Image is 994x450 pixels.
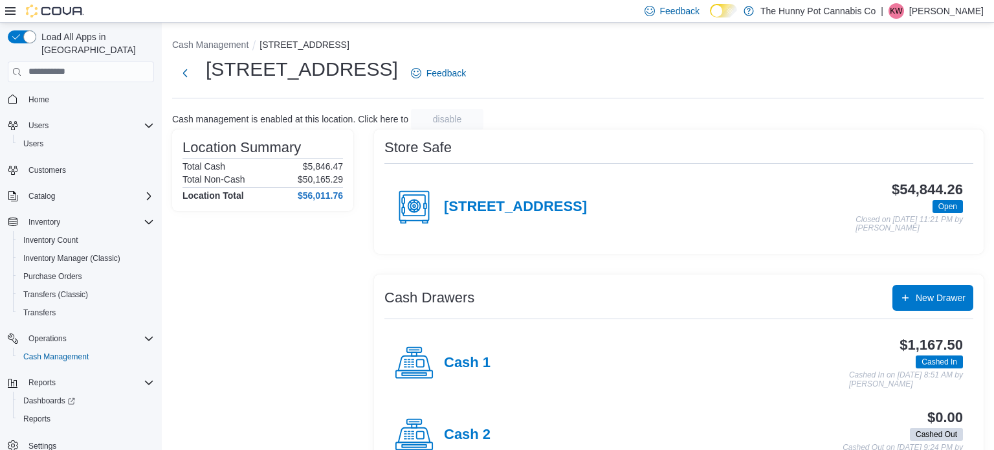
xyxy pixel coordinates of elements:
[23,118,54,133] button: Users
[849,371,963,388] p: Cashed In on [DATE] 8:51 AM by [PERSON_NAME]
[23,414,50,424] span: Reports
[3,161,159,179] button: Customers
[13,231,159,249] button: Inventory Count
[856,216,963,233] p: Closed on [DATE] 11:21 PM by [PERSON_NAME]
[23,214,65,230] button: Inventory
[172,39,248,50] button: Cash Management
[18,305,61,321] a: Transfers
[710,17,711,18] span: Dark Mode
[660,5,700,17] span: Feedback
[23,139,43,149] span: Users
[303,161,343,172] p: $5,846.47
[36,30,154,56] span: Load All Apps in [GEOGRAPHIC_DATA]
[23,188,154,204] span: Catalog
[23,271,82,282] span: Purchase Orders
[922,356,957,368] span: Cashed In
[23,375,154,390] span: Reports
[298,190,343,201] h4: $56,011.76
[444,427,491,444] h4: Cash 2
[28,165,66,175] span: Customers
[18,136,154,152] span: Users
[182,174,245,185] h6: Total Non-Cash
[182,140,301,155] h3: Location Summary
[444,199,587,216] h4: [STREET_ADDRESS]
[892,182,963,197] h3: $54,844.26
[172,38,984,54] nav: An example of EuiBreadcrumbs
[384,140,452,155] h3: Store Safe
[916,291,966,304] span: New Drawer
[28,95,49,105] span: Home
[23,92,54,107] a: Home
[23,118,154,133] span: Users
[13,304,159,322] button: Transfers
[433,113,461,126] span: disable
[23,352,89,362] span: Cash Management
[23,396,75,406] span: Dashboards
[18,232,83,248] a: Inventory Count
[298,174,343,185] p: $50,165.29
[172,114,408,124] p: Cash management is enabled at this location. Click here to
[28,217,60,227] span: Inventory
[3,90,159,109] button: Home
[28,377,56,388] span: Reports
[23,308,56,318] span: Transfers
[900,337,963,353] h3: $1,167.50
[23,253,120,264] span: Inventory Manager (Classic)
[938,201,957,212] span: Open
[23,162,154,178] span: Customers
[182,190,244,201] h4: Location Total
[13,135,159,153] button: Users
[23,91,154,107] span: Home
[890,3,902,19] span: KW
[172,60,198,86] button: Next
[18,251,154,266] span: Inventory Manager (Classic)
[18,393,154,409] span: Dashboards
[406,60,471,86] a: Feedback
[760,3,876,19] p: The Hunny Pot Cannabis Co
[26,5,84,17] img: Cova
[23,331,72,346] button: Operations
[18,349,154,365] span: Cash Management
[3,117,159,135] button: Users
[910,428,963,441] span: Cashed Out
[23,235,78,245] span: Inventory Count
[260,39,349,50] button: [STREET_ADDRESS]
[892,285,973,311] button: New Drawer
[881,3,883,19] p: |
[18,393,80,409] a: Dashboards
[13,249,159,267] button: Inventory Manager (Classic)
[23,375,61,390] button: Reports
[23,163,71,178] a: Customers
[889,3,904,19] div: Kayla Weaver
[18,269,154,284] span: Purchase Orders
[444,355,491,372] h4: Cash 1
[18,136,49,152] a: Users
[18,305,154,321] span: Transfers
[3,374,159,392] button: Reports
[3,330,159,348] button: Operations
[384,290,474,306] h3: Cash Drawers
[916,355,963,368] span: Cashed In
[933,200,963,213] span: Open
[13,267,159,286] button: Purchase Orders
[28,120,49,131] span: Users
[18,411,56,427] a: Reports
[18,411,154,427] span: Reports
[18,349,94,365] a: Cash Management
[23,214,154,230] span: Inventory
[23,331,154,346] span: Operations
[3,187,159,205] button: Catalog
[13,410,159,428] button: Reports
[13,348,159,366] button: Cash Management
[18,287,154,302] span: Transfers (Classic)
[411,109,483,129] button: disable
[28,191,55,201] span: Catalog
[18,269,87,284] a: Purchase Orders
[3,213,159,231] button: Inventory
[23,289,88,300] span: Transfers (Classic)
[23,188,60,204] button: Catalog
[13,392,159,410] a: Dashboards
[28,333,67,344] span: Operations
[710,4,737,17] input: Dark Mode
[426,67,466,80] span: Feedback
